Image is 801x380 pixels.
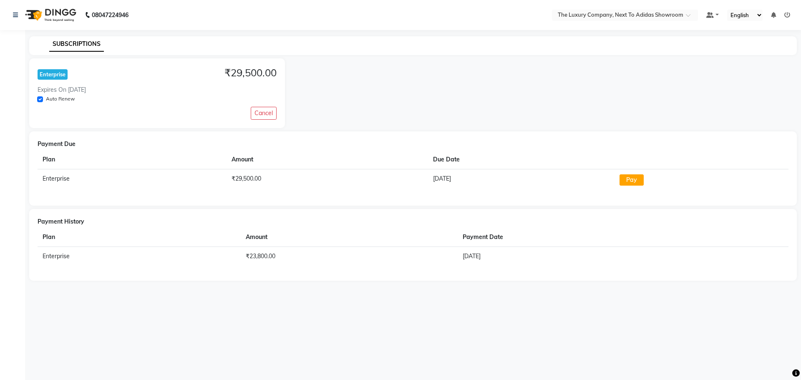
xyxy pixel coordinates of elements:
button: Cancel [251,107,277,120]
th: Plan [38,228,241,247]
label: Auto Renew [46,95,75,103]
td: ₹29,500.00 [227,169,428,191]
img: logo [21,3,78,27]
td: ₹23,800.00 [241,247,458,266]
h4: ₹29,500.00 [224,67,277,79]
div: Expires On [DATE] [38,86,86,94]
th: Due Date [428,150,615,169]
td: [DATE] [428,169,615,191]
th: Payment Date [458,228,734,247]
a: SUBSCRIPTIONS [49,37,104,52]
b: 08047224946 [92,3,128,27]
div: Payment Due [38,140,788,148]
td: Enterprise [38,169,227,191]
button: Pay [620,174,644,186]
td: Enterprise [38,247,241,266]
th: Amount [241,228,458,247]
th: Amount [227,150,428,169]
th: Plan [38,150,227,169]
div: Enterprise [38,69,68,80]
td: [DATE] [458,247,734,266]
div: Payment History [38,217,788,226]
